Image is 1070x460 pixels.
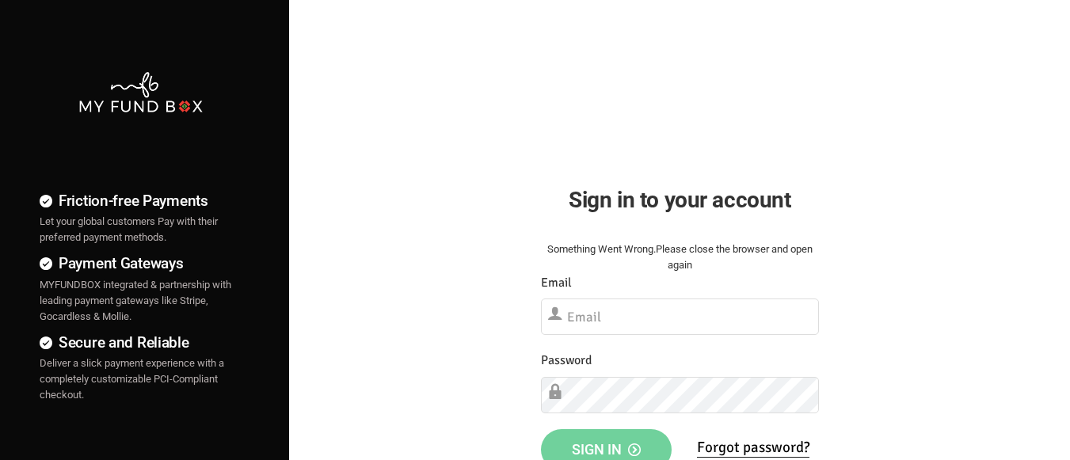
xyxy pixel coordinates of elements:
[541,241,819,273] div: Something Went Wrong.Please close the browser and open again
[40,215,218,243] span: Let your global customers Pay with their preferred payment methods.
[40,357,224,401] span: Deliver a slick payment experience with a completely customizable PCI-Compliant checkout.
[541,183,819,217] h2: Sign in to your account
[697,438,809,458] a: Forgot password?
[40,252,242,275] h4: Payment Gateways
[541,298,819,335] input: Email
[40,279,231,322] span: MYFUNDBOX integrated & partnership with leading payment gateways like Stripe, Gocardless & Mollie.
[541,351,592,371] label: Password
[78,70,204,114] img: mfbwhite.png
[572,441,641,458] span: Sign in
[541,273,572,293] label: Email
[40,331,242,354] h4: Secure and Reliable
[40,189,242,212] h4: Friction-free Payments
